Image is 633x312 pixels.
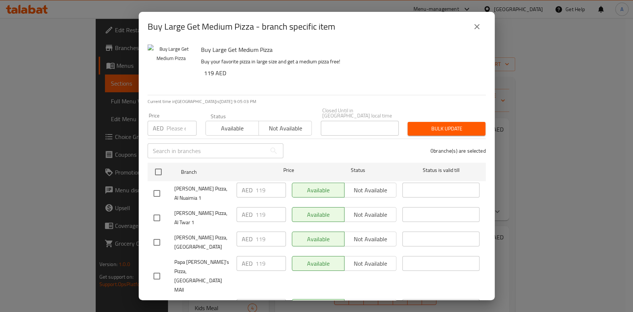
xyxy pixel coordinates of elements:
[148,21,335,33] h2: Buy Large Get Medium Pizza - branch specific item
[264,166,313,175] span: Price
[255,207,286,222] input: Please enter price
[319,166,396,175] span: Status
[255,232,286,246] input: Please enter price
[181,167,258,177] span: Branch
[242,210,253,219] p: AED
[242,235,253,243] p: AED
[204,68,480,78] h6: 119 AED
[174,258,231,295] span: Papa [PERSON_NAME]'s Pizza, [GEOGRAPHIC_DATA] MAll
[205,121,259,136] button: Available
[167,121,197,136] input: Please enter price
[258,121,312,136] button: Not available
[255,256,286,271] input: Please enter price
[413,124,479,133] span: Bulk update
[255,183,286,198] input: Please enter price
[201,57,480,66] p: Buy your favorite pizza in large size and get a medium pizza free!
[262,123,309,134] span: Not available
[201,44,480,55] h6: Buy Large Get Medium Pizza
[209,123,256,134] span: Available
[431,147,486,155] p: 0 branche(s) are selected
[174,233,231,252] span: [PERSON_NAME] Pizza, [GEOGRAPHIC_DATA]
[468,18,486,36] button: close
[242,259,253,268] p: AED
[148,44,195,92] img: Buy Large Get Medium Pizza
[148,143,266,158] input: Search in branches
[148,98,486,105] p: Current time in [GEOGRAPHIC_DATA] is [DATE] 9:05:03 PM
[174,184,231,203] span: [PERSON_NAME] Pizza, Al Nuaimia 1
[153,124,164,133] p: AED
[408,122,485,136] button: Bulk update
[242,186,253,195] p: AED
[402,166,479,175] span: Status is valid till
[174,209,231,227] span: [PERSON_NAME] Pizza, Al Twar 1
